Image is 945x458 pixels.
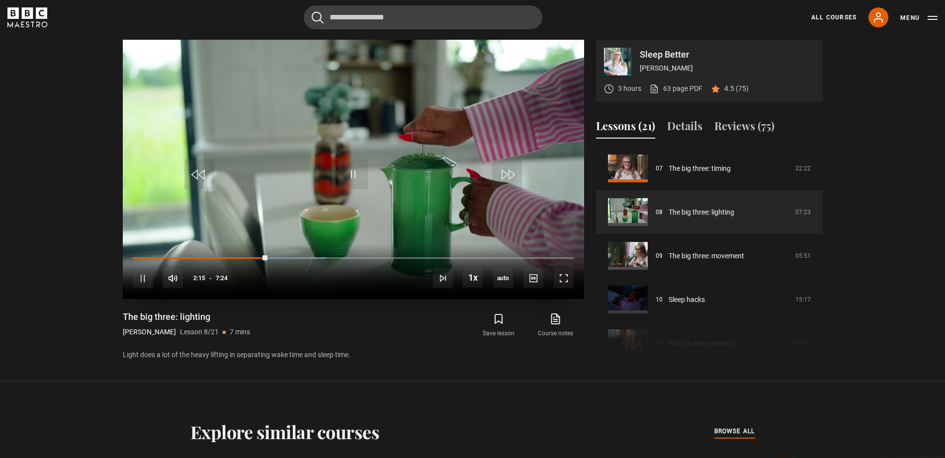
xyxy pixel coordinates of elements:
[649,83,702,94] a: 63 page PDF
[209,275,212,282] span: -
[714,118,774,139] button: Reviews (75)
[463,268,483,288] button: Playback Rate
[724,83,749,94] p: 4.5 (75)
[163,268,183,288] button: Mute
[667,118,702,139] button: Details
[714,426,755,436] span: browse all
[596,118,655,139] button: Lessons (21)
[900,13,938,23] button: Toggle navigation
[123,350,584,360] p: Light does a lot of the heavy lifting in separating wake time and sleep time.
[133,268,153,288] button: Pause
[669,207,734,218] a: The big three: lighting
[640,63,815,74] p: [PERSON_NAME]
[669,251,744,261] a: The big three: movement
[618,83,641,94] p: 3 hours
[811,13,857,22] a: All Courses
[123,40,584,299] video-js: Video Player
[180,327,219,337] p: Lesson 8/21
[523,268,543,288] button: Captions
[230,327,250,337] p: 7 mins
[554,268,574,288] button: Fullscreen
[714,426,755,437] a: browse all
[312,11,324,24] button: Submit the search query
[123,311,250,323] h1: The big three: lighting
[527,311,584,340] a: Course notes
[470,311,527,340] button: Save lesson
[193,269,205,287] span: 2:15
[669,295,705,305] a: Sleep hacks
[669,163,731,174] a: The big three: timing
[304,5,542,29] input: Search
[123,327,176,337] p: [PERSON_NAME]
[133,257,573,259] div: Progress Bar
[190,421,380,442] h2: Explore similar courses
[640,50,815,59] p: Sleep Better
[493,268,513,288] div: Current quality: 720p
[7,7,47,27] svg: BBC Maestro
[216,269,228,287] span: 7:24
[433,268,453,288] button: Next Lesson
[493,268,513,288] span: auto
